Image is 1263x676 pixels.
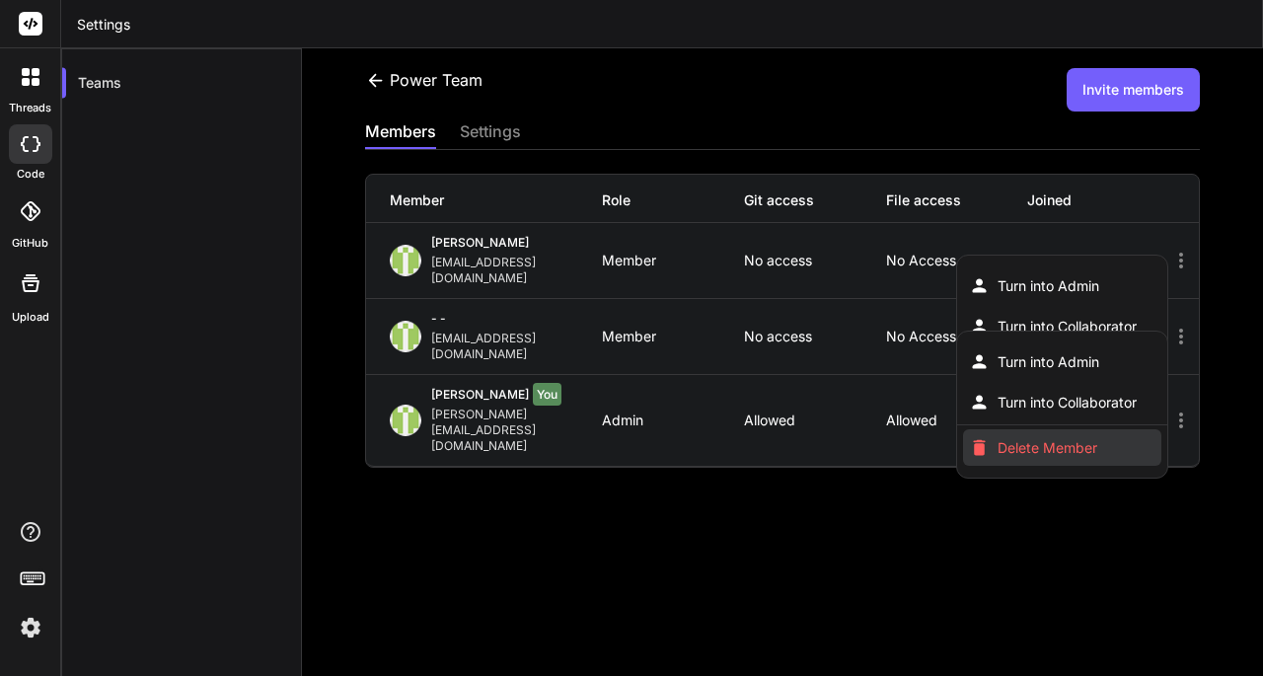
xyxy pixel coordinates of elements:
[998,352,1099,372] span: Turn into Admin
[9,100,51,116] label: threads
[12,309,49,326] label: Upload
[14,611,47,644] img: settings
[12,235,48,252] label: GitHub
[998,438,1097,458] span: Delete Member
[998,317,1137,337] span: Turn into Collaborator
[998,393,1137,413] span: Turn into Collaborator
[998,276,1099,296] span: Turn into Admin
[17,166,44,183] label: code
